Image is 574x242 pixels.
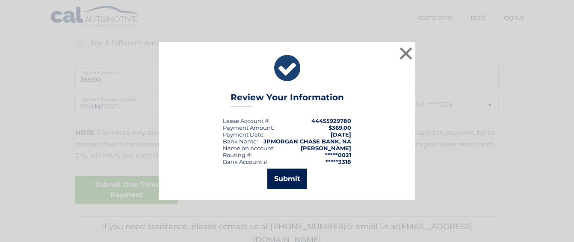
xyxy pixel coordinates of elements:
span: $369.00 [328,124,351,131]
strong: JPMORGAN CHASE BANK, NA [263,138,351,145]
strong: 44455929780 [311,117,351,124]
div: Name on Account: [223,145,275,152]
h3: Review Your Information [231,92,344,107]
button: Submit [267,169,307,189]
strong: [PERSON_NAME] [301,145,351,152]
span: [DATE] [331,131,351,138]
div: Bank Name: [223,138,258,145]
div: Routing #: [223,152,252,158]
div: Lease Account #: [223,117,270,124]
span: Payment Date [223,131,263,138]
button: × [397,45,414,62]
div: Payment Amount: [223,124,274,131]
div: : [223,131,265,138]
div: Bank Account #: [223,158,269,165]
